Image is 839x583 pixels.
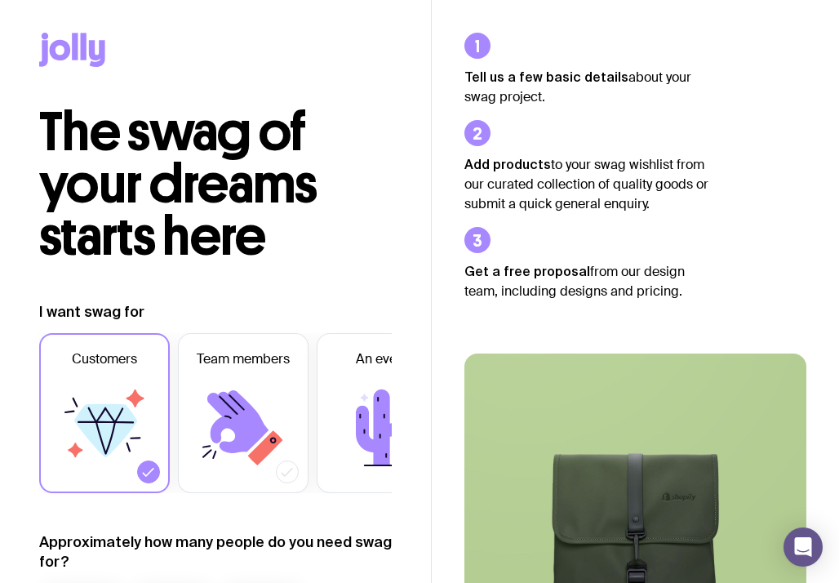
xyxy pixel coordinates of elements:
[39,302,144,322] label: I want swag for
[464,69,628,84] strong: Tell us a few basic details
[464,67,709,107] p: about your swag project.
[464,264,590,278] strong: Get a free proposal
[464,261,709,301] p: from our design team, including designs and pricing.
[39,532,392,572] label: Approximately how many people do you need swag for?
[784,527,823,567] div: Open Intercom Messenger
[197,349,290,369] span: Team members
[464,157,551,171] strong: Add products
[464,154,709,214] p: to your swag wishlist from our curated collection of quality goods or submit a quick general enqu...
[356,349,408,369] span: An event
[72,349,137,369] span: Customers
[39,100,317,269] span: The swag of your dreams starts here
